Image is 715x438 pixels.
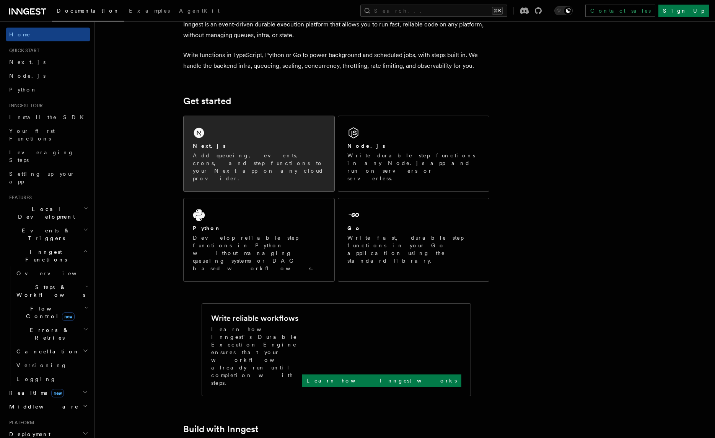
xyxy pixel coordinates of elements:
[6,110,90,124] a: Install the SDK
[6,194,32,201] span: Features
[183,96,231,106] a: Get started
[179,8,220,14] span: AgentKit
[16,270,95,276] span: Overview
[13,280,90,302] button: Steps & Workflows
[6,245,90,266] button: Inngest Functions
[193,234,325,272] p: Develop reliable step functions in Python without managing queueing systems or DAG based workflows.
[6,420,34,426] span: Platform
[6,124,90,145] a: Your first Functions
[6,400,90,413] button: Middleware
[13,358,90,372] a: Versioning
[6,266,90,386] div: Inngest Functions
[211,325,302,387] p: Learn how Inngest's Durable Execution Engine ensures that your workflow already run until complet...
[129,8,170,14] span: Examples
[6,248,83,263] span: Inngest Functions
[9,114,88,120] span: Install the SDK
[16,362,67,368] span: Versioning
[9,31,31,38] span: Home
[52,2,124,21] a: Documentation
[347,152,480,182] p: Write durable step functions in any Node.js app and run on servers or serverless.
[13,305,84,320] span: Flow Control
[6,430,50,438] span: Deployment
[6,224,90,245] button: Events & Triggers
[554,6,573,15] button: Toggle dark mode
[13,283,85,299] span: Steps & Workflows
[6,47,39,54] span: Quick start
[13,326,83,342] span: Errors & Retries
[6,386,90,400] button: Realtimenew
[6,28,90,41] a: Home
[302,374,461,387] a: Learn how Inngest works
[347,142,385,150] h2: Node.js
[183,424,259,435] a: Build with Inngest
[360,5,507,17] button: Search...⌘K
[9,149,74,163] span: Leveraging Steps
[347,224,361,232] h2: Go
[13,348,80,355] span: Cancellation
[9,128,55,142] span: Your first Functions
[13,345,90,358] button: Cancellation
[193,152,325,182] p: Add queueing, events, crons, and step functions to your Next app on any cloud provider.
[6,69,90,83] a: Node.js
[338,116,489,192] a: Node.jsWrite durable step functions in any Node.js app and run on servers or serverless.
[9,171,75,185] span: Setting up your app
[51,389,64,397] span: new
[183,198,335,282] a: PythonDevelop reliable step functions in Python without managing queueing systems or DAG based wo...
[183,116,335,192] a: Next.jsAdd queueing, events, crons, and step functions to your Next app on any cloud provider.
[6,202,90,224] button: Local Development
[585,5,655,17] a: Contact sales
[13,372,90,386] a: Logging
[6,227,83,242] span: Events & Triggers
[6,205,83,221] span: Local Development
[183,19,489,41] p: Inngest is an event-driven durable execution platform that allows you to run fast, reliable code ...
[13,266,90,280] a: Overview
[6,167,90,188] a: Setting up your app
[13,323,90,345] button: Errors & Retries
[57,8,120,14] span: Documentation
[306,377,457,384] p: Learn how Inngest works
[193,224,221,232] h2: Python
[347,234,480,265] p: Write fast, durable step functions in your Go application using the standard library.
[6,103,43,109] span: Inngest tour
[658,5,709,17] a: Sign Up
[6,83,90,96] a: Python
[174,2,224,21] a: AgentKit
[6,55,90,69] a: Next.js
[16,376,56,382] span: Logging
[193,142,226,150] h2: Next.js
[124,2,174,21] a: Examples
[6,403,79,410] span: Middleware
[338,198,489,282] a: GoWrite fast, durable step functions in your Go application using the standard library.
[9,73,46,79] span: Node.js
[62,312,75,321] span: new
[6,145,90,167] a: Leveraging Steps
[492,7,503,15] kbd: ⌘K
[9,87,37,93] span: Python
[183,50,489,71] p: Write functions in TypeScript, Python or Go to power background and scheduled jobs, with steps bu...
[9,59,46,65] span: Next.js
[6,389,64,397] span: Realtime
[211,313,298,324] h2: Write reliable workflows
[13,302,90,323] button: Flow Controlnew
